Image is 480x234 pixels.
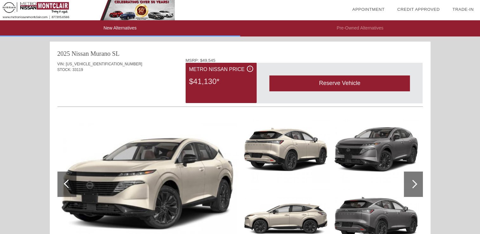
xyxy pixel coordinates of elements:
[57,49,111,58] div: 2025 Nissan Murano
[112,49,119,58] div: SL
[57,62,65,66] span: VIN:
[352,7,385,12] a: Appointment
[57,68,71,72] span: STOCK:
[189,73,253,90] div: $41,130*
[269,75,410,91] div: Reserve Vehicle
[57,88,423,98] div: Quoted on [DATE] 2:21:37 PM
[186,58,423,63] div: MSRP: $49,545
[397,7,440,12] a: Credit Approved
[72,68,83,72] span: 33119
[66,62,142,66] span: [US_VEHICLE_IDENTIFICATION_NUMBER]
[332,117,420,182] img: image.aspx
[242,117,329,182] img: image.aspx
[452,7,474,12] a: Trade-In
[189,66,253,73] div: Metro Nissan Price
[247,66,253,72] div: i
